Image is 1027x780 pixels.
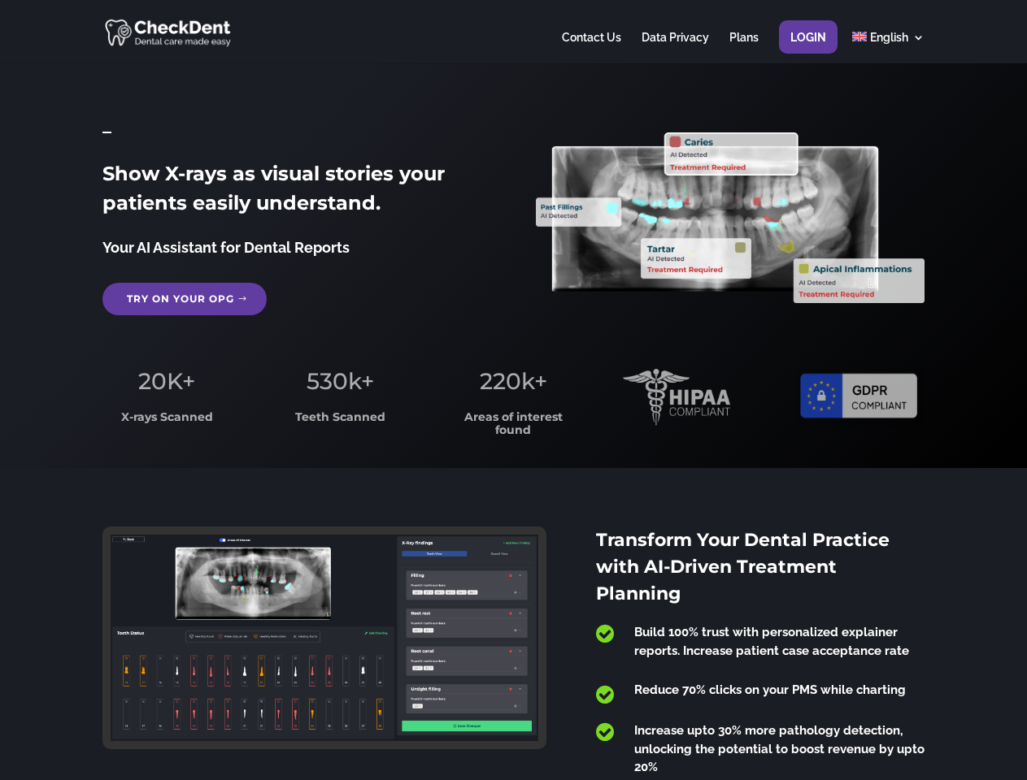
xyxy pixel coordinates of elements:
[852,32,925,63] a: English
[634,682,906,697] span: Reduce 70% clicks on your PMS while charting
[480,367,547,395] span: 220k+
[729,32,759,63] a: Plans
[596,529,890,604] span: Transform Your Dental Practice with AI-Driven Treatment Planning
[102,159,490,226] h2: Show X-rays as visual stories your patients easily understand.
[102,283,267,315] a: Try on your OPG
[596,623,614,644] span: 
[634,723,925,774] span: Increase upto 30% more pathology detection, unlocking the potential to boost revenue by upto 20%
[790,32,826,63] a: Login
[870,31,908,44] span: English
[105,16,233,48] img: CheckDent AI
[102,115,111,136] span: _
[102,239,350,256] span: Your AI Assistant for Dental Reports
[596,684,614,705] span: 
[634,625,909,658] span: Build 100% trust with personalized explainer reports. Increase patient case acceptance rate
[138,367,195,395] span: 20K+
[642,32,709,63] a: Data Privacy
[307,367,374,395] span: 530k+
[562,32,621,63] a: Contact Us
[536,132,924,303] img: X_Ray_annotated
[450,411,578,444] h3: Areas of interest found
[596,721,614,743] span: 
